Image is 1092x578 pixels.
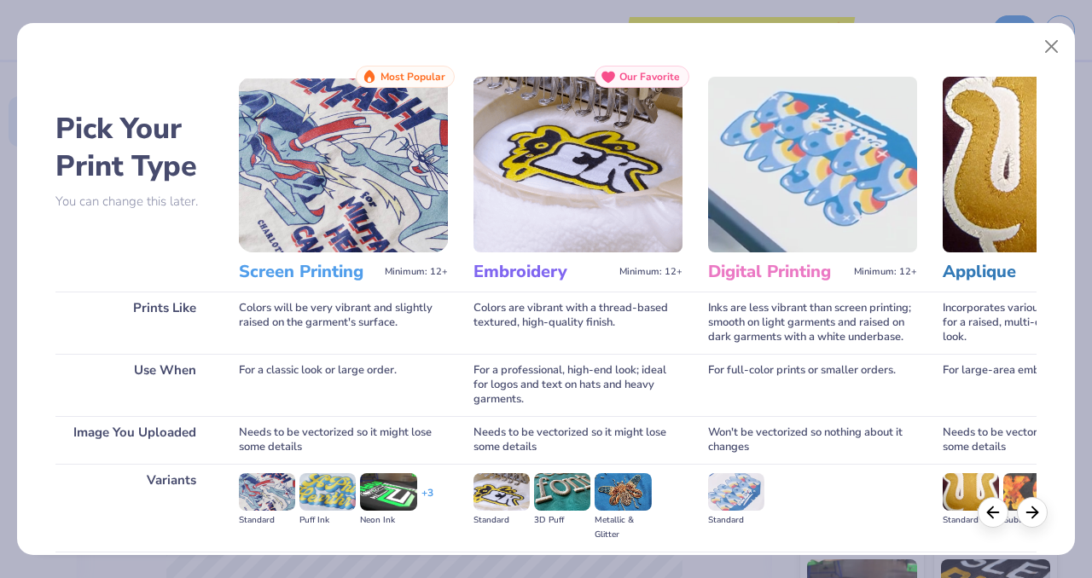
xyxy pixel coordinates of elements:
img: Standard [708,473,764,511]
h3: Digital Printing [708,261,847,283]
div: For a professional, high-end look; ideal for logos and text on hats and heavy garments. [473,354,682,416]
img: Standard [473,473,530,511]
div: Prints Like [55,292,213,354]
div: Colors are vibrant with a thread-based textured, high-quality finish. [473,292,682,354]
div: Metallic & Glitter [595,513,651,542]
img: Screen Printing [239,77,448,252]
h3: Screen Printing [239,261,378,283]
img: Neon Ink [360,473,416,511]
div: Standard [473,513,530,528]
img: Standard [239,473,295,511]
img: Embroidery [473,77,682,252]
div: Image You Uploaded [55,416,213,464]
img: 3D Puff [534,473,590,511]
img: Standard [943,473,999,511]
div: Inks are less vibrant than screen printing; smooth on light garments and raised on dark garments ... [708,292,917,354]
h3: Embroidery [473,261,613,283]
button: Close [1036,31,1068,63]
div: Variants [55,464,213,552]
div: Standard [943,513,999,528]
p: You can change this later. [55,194,213,209]
h3: Applique [943,261,1082,283]
span: Most Popular [380,71,445,83]
div: Standard [239,513,295,528]
img: Digital Printing [708,77,917,252]
span: Our Favorite [619,71,680,83]
img: Metallic & Glitter [595,473,651,511]
h2: Pick Your Print Type [55,110,213,185]
div: Needs to be vectorized so it might lose some details [473,416,682,464]
div: For a classic look or large order. [239,354,448,416]
span: Minimum: 12+ [619,266,682,278]
div: Use When [55,354,213,416]
div: Neon Ink [360,513,416,528]
span: Minimum: 12+ [854,266,917,278]
div: + 3 [421,486,433,515]
div: Colors will be very vibrant and slightly raised on the garment's surface. [239,292,448,354]
div: 3D Puff [534,513,590,528]
span: Minimum: 12+ [385,266,448,278]
img: Sublimated [1003,473,1060,511]
div: For full-color prints or smaller orders. [708,354,917,416]
img: Puff Ink [299,473,356,511]
div: Standard [708,513,764,528]
div: Puff Ink [299,513,356,528]
div: Won't be vectorized so nothing about it changes [708,416,917,464]
div: Needs to be vectorized so it might lose some details [239,416,448,464]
